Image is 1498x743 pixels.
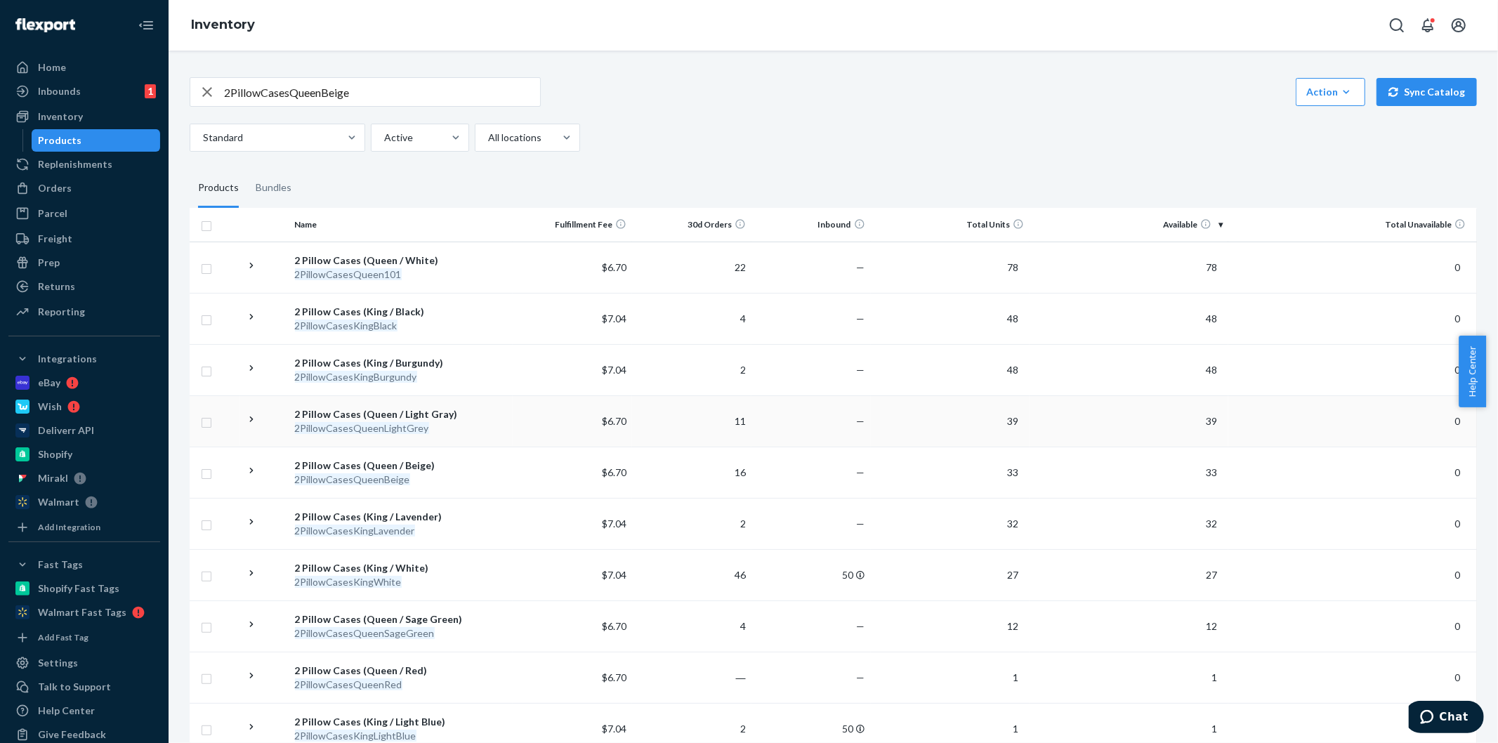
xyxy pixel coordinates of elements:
td: 50 [751,549,871,600]
a: Shopify Fast Tags [8,577,160,600]
span: 27 [1001,569,1024,581]
td: 4 [632,293,751,344]
div: Replenishments [38,157,112,171]
div: Inventory [38,110,83,124]
div: Inbounds [38,84,81,98]
div: 2 Pillow Cases (Queen / Sage Green) [295,612,507,626]
span: 1 [1206,671,1223,683]
span: — [857,364,865,376]
em: 2PillowCasesKingBurgundy [295,371,417,383]
button: Sync Catalog [1377,78,1477,106]
span: 48 [1200,364,1223,376]
div: Freight [38,232,72,246]
a: Walmart Fast Tags [8,601,160,624]
a: Shopify [8,443,160,466]
span: 33 [1200,466,1223,478]
em: 2PillowCasesQueenLightGrey [295,422,429,434]
span: $7.04 [602,723,626,735]
td: 2 [632,498,751,549]
span: — [857,466,865,478]
span: 0 [1449,313,1466,324]
th: Inbound [751,208,871,242]
button: Open Search Box [1383,11,1411,39]
span: 78 [1001,261,1024,273]
div: Mirakl [38,471,68,485]
div: 2 Pillow Cases (King / Light Blue) [295,715,507,729]
div: Home [38,60,66,74]
button: Open account menu [1445,11,1473,39]
em: 2PillowCasesKingWhite [295,576,402,588]
a: eBay [8,371,160,394]
span: — [857,671,865,683]
a: Mirakl [8,467,160,489]
a: Prep [8,251,160,274]
input: Search inventory by name or sku [224,78,540,106]
button: Integrations [8,348,160,370]
a: Orders [8,177,160,199]
a: Returns [8,275,160,298]
img: Flexport logo [15,18,75,32]
div: Add Fast Tag [38,631,88,643]
div: Shopify [38,447,72,461]
span: 0 [1449,415,1466,427]
span: 48 [1001,364,1024,376]
button: Open notifications [1414,11,1442,39]
span: $6.70 [602,671,626,683]
div: 2 Pillow Cases (Queen / Light Gray) [295,407,507,421]
div: Bundles [256,169,291,208]
iframe: Opens a widget where you can chat to one of our agents [1409,701,1484,736]
span: 48 [1200,313,1223,324]
th: 30d Orders [632,208,751,242]
a: Freight [8,228,160,250]
span: $7.04 [602,569,626,581]
div: Give Feedback [38,728,106,742]
span: $6.70 [602,261,626,273]
button: Fast Tags [8,553,160,576]
span: 0 [1449,671,1466,683]
td: ― [632,652,751,703]
em: 2PillowCasesKingBlack [295,320,398,331]
em: 2PillowCasesQueenRed [295,678,402,690]
span: 39 [1001,415,1024,427]
a: Add Fast Tag [8,629,160,646]
div: Help Center [38,704,95,718]
span: $6.70 [602,466,626,478]
input: Active [383,131,384,145]
span: — [857,415,865,427]
span: 0 [1449,620,1466,632]
div: Returns [38,280,75,294]
a: Inventory [191,17,255,32]
input: Standard [202,131,203,145]
span: 0 [1449,569,1466,581]
div: 2 Pillow Cases (King / Black) [295,305,507,319]
a: Help Center [8,699,160,722]
a: Settings [8,652,160,674]
span: 33 [1001,466,1024,478]
span: — [857,518,865,530]
div: Fast Tags [38,558,83,572]
span: — [857,261,865,273]
div: Products [39,133,82,147]
div: 2 Pillow Cases (King / White) [295,561,507,575]
th: Available [1030,208,1228,242]
span: $6.70 [602,415,626,427]
button: Help Center [1459,336,1486,407]
button: Action [1296,78,1365,106]
div: Walmart [38,495,79,509]
div: Reporting [38,305,85,319]
a: Inventory [8,105,160,128]
a: Deliverr API [8,419,160,442]
td: 22 [632,242,751,293]
td: 46 [632,549,751,600]
div: Orders [38,181,72,195]
span: 0 [1449,364,1466,376]
ol: breadcrumbs [180,5,266,46]
td: 11 [632,395,751,447]
span: 0 [1449,518,1466,530]
span: $6.70 [602,620,626,632]
a: Walmart [8,491,160,513]
span: 32 [1200,518,1223,530]
td: 16 [632,447,751,498]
